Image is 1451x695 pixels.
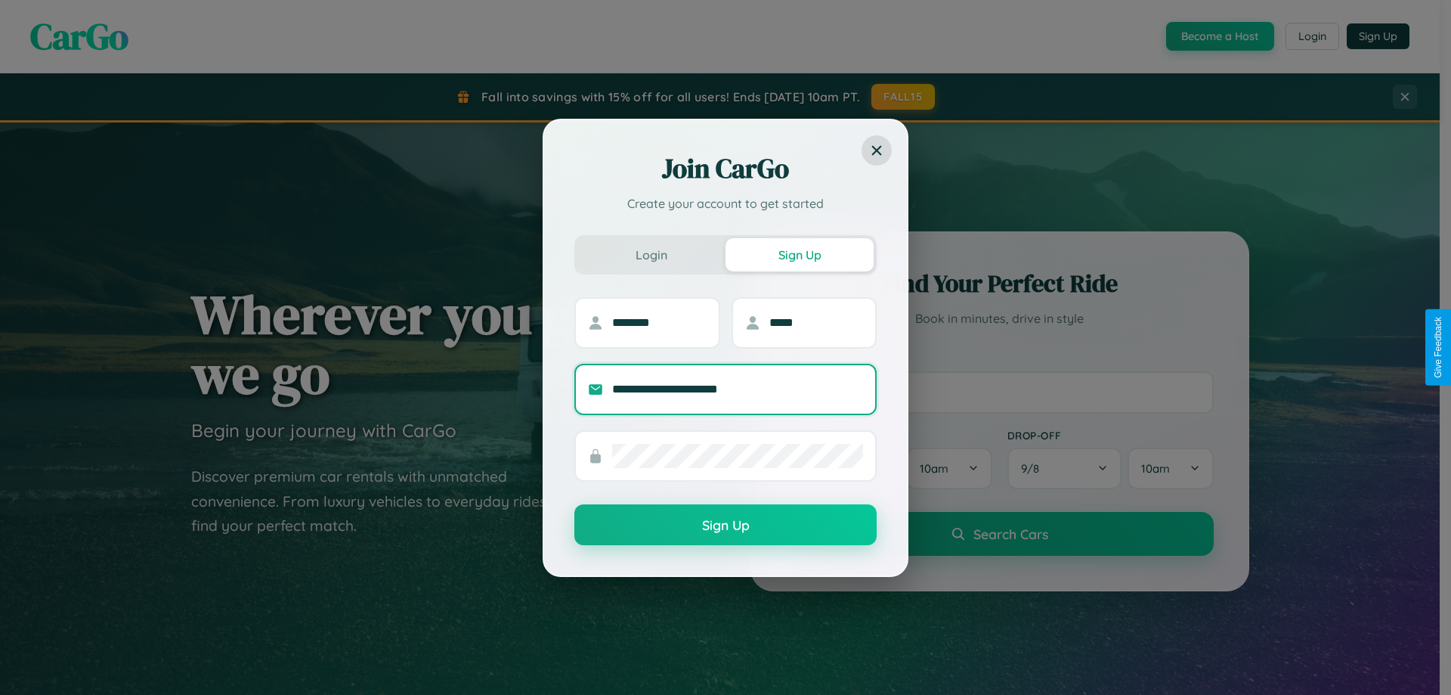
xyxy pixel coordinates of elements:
button: Login [577,238,725,271]
button: Sign Up [574,504,877,545]
p: Create your account to get started [574,194,877,213]
div: Give Feedback [1433,317,1443,378]
button: Sign Up [725,238,874,271]
h2: Join CarGo [574,150,877,187]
